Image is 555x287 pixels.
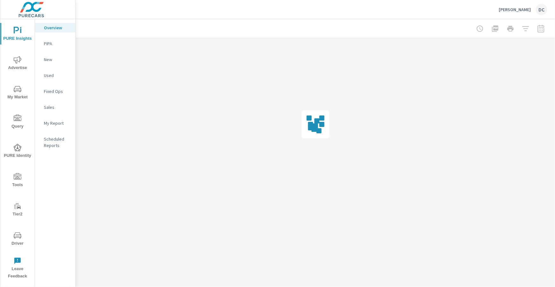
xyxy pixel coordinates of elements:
span: Driver [2,232,33,247]
span: Advertise [2,56,33,72]
span: PURE Identity [2,144,33,159]
div: Scheduled Reports [35,134,75,150]
p: Scheduled Reports [44,136,70,149]
div: Fixed Ops [35,87,75,96]
div: PIPA [35,39,75,48]
div: nav menu [0,19,35,283]
div: New [35,55,75,64]
p: [PERSON_NAME] [499,7,531,12]
span: My Market [2,85,33,101]
p: My Report [44,120,70,126]
p: Fixed Ops [44,88,70,94]
p: Sales [44,104,70,110]
span: Leave Feedback [2,257,33,280]
div: My Report [35,118,75,128]
div: DC [536,4,547,15]
span: Tier2 [2,202,33,218]
p: New [44,56,70,63]
span: Query [2,115,33,130]
div: Overview [35,23,75,32]
p: Overview [44,24,70,31]
span: PURE Insights [2,27,33,42]
div: Used [35,71,75,80]
p: Used [44,72,70,79]
p: PIPA [44,40,70,47]
span: Tools [2,173,33,189]
div: Sales [35,102,75,112]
